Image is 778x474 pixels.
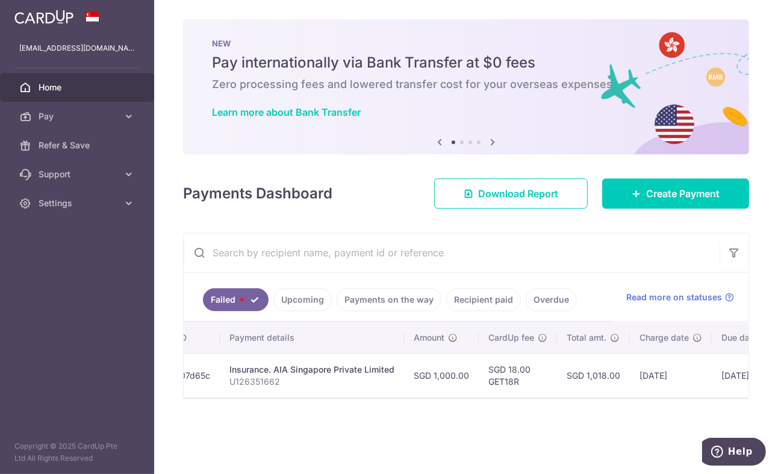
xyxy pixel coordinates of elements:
[526,288,577,311] a: Overdue
[630,353,712,397] td: [DATE]
[184,233,720,272] input: Search by recipient name, payment id or reference
[404,353,479,397] td: SGD 1,000.00
[602,179,749,209] a: Create Payment
[229,376,394,388] p: U126351662
[19,42,135,54] p: [EMAIL_ADDRESS][DOMAIN_NAME]
[479,353,557,397] td: SGD 18.00 GET18R
[478,186,558,201] span: Download Report
[39,168,118,180] span: Support
[220,322,404,353] th: Payment details
[212,77,720,92] h6: Zero processing fees and lowered transfer cost for your overseas expenses
[212,106,361,118] a: Learn more about Bank Transfer
[337,288,441,311] a: Payments on the way
[702,438,766,468] iframe: Opens a widget where you can find more information
[434,179,588,209] a: Download Report
[646,186,720,201] span: Create Payment
[39,197,118,209] span: Settings
[626,291,722,303] span: Read more on statuses
[39,81,118,93] span: Home
[446,288,521,311] a: Recipient paid
[567,332,606,344] span: Total amt.
[212,39,720,48] p: NEW
[183,183,332,204] h4: Payments Dashboard
[203,288,269,311] a: Failed
[488,332,534,344] span: CardUp fee
[557,353,630,397] td: SGD 1,018.00
[39,139,118,151] span: Refer & Save
[640,332,689,344] span: Charge date
[183,19,749,154] img: Bank transfer banner
[721,332,758,344] span: Due date
[14,10,73,24] img: CardUp
[273,288,332,311] a: Upcoming
[626,291,734,303] a: Read more on statuses
[414,332,444,344] span: Amount
[229,364,394,376] div: Insurance. AIA Singapore Private Limited
[212,53,720,72] h5: Pay internationally via Bank Transfer at $0 fees
[39,110,118,122] span: Pay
